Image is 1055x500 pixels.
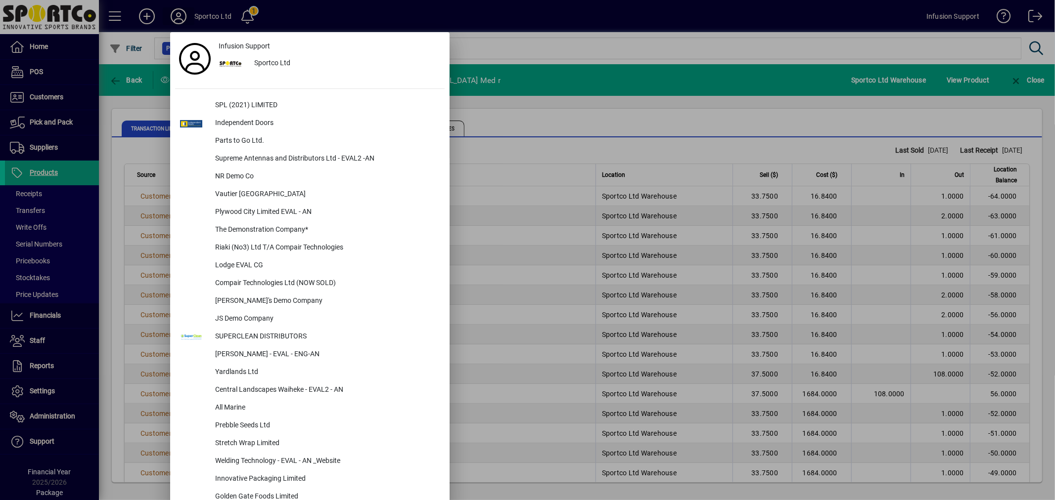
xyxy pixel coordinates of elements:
[207,292,445,310] div: [PERSON_NAME]'s Demo Company
[175,417,445,435] button: Prebble Seeds Ltd
[215,37,445,55] a: Infusion Support
[207,399,445,417] div: All Marine
[175,115,445,132] button: Independent Doors
[207,115,445,132] div: Independent Doors
[175,381,445,399] button: Central Landscapes Waiheke - EVAL2 - AN
[207,168,445,186] div: NR Demo Co
[175,239,445,257] button: Riaki (No3) Ltd T/A Compair Technologies
[207,435,445,453] div: Stretch Wrap Limited
[246,55,445,73] div: Sportco Ltd
[207,257,445,275] div: Lodge EVAL CG
[207,364,445,381] div: Yardlands Ltd
[207,204,445,221] div: Plywood City Limited EVAL - AN
[175,328,445,346] button: SUPERCLEAN DISTRIBUTORS
[207,453,445,470] div: Welding Technology - EVAL - AN _Website
[207,381,445,399] div: Central Landscapes Waiheke - EVAL2 - AN
[207,97,445,115] div: SPL (2021) LIMITED
[207,186,445,204] div: Vautier [GEOGRAPHIC_DATA]
[207,150,445,168] div: Supreme Antennas and Distributors Ltd - EVAL2 -AN
[207,132,445,150] div: Parts to Go Ltd.
[175,204,445,221] button: Plywood City Limited EVAL - AN
[207,310,445,328] div: JS Demo Company
[175,221,445,239] button: The Demonstration Company*
[215,55,445,73] button: Sportco Ltd
[207,417,445,435] div: Prebble Seeds Ltd
[175,168,445,186] button: NR Demo Co
[175,132,445,150] button: Parts to Go Ltd.
[175,346,445,364] button: [PERSON_NAME] - EVAL - ENG-AN
[207,275,445,292] div: Compair Technologies Ltd (NOW SOLD)
[175,453,445,470] button: Welding Technology - EVAL - AN _Website
[175,292,445,310] button: [PERSON_NAME]'s Demo Company
[175,50,215,68] a: Profile
[175,399,445,417] button: All Marine
[175,97,445,115] button: SPL (2021) LIMITED
[207,239,445,257] div: Riaki (No3) Ltd T/A Compair Technologies
[175,364,445,381] button: Yardlands Ltd
[175,257,445,275] button: Lodge EVAL CG
[207,328,445,346] div: SUPERCLEAN DISTRIBUTORS
[219,41,270,51] span: Infusion Support
[175,470,445,488] button: Innovative Packaging Limited
[207,470,445,488] div: Innovative Packaging Limited
[175,310,445,328] button: JS Demo Company
[207,221,445,239] div: The Demonstration Company*
[175,275,445,292] button: Compair Technologies Ltd (NOW SOLD)
[175,435,445,453] button: Stretch Wrap Limited
[175,150,445,168] button: Supreme Antennas and Distributors Ltd - EVAL2 -AN
[175,186,445,204] button: Vautier [GEOGRAPHIC_DATA]
[207,346,445,364] div: [PERSON_NAME] - EVAL - ENG-AN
